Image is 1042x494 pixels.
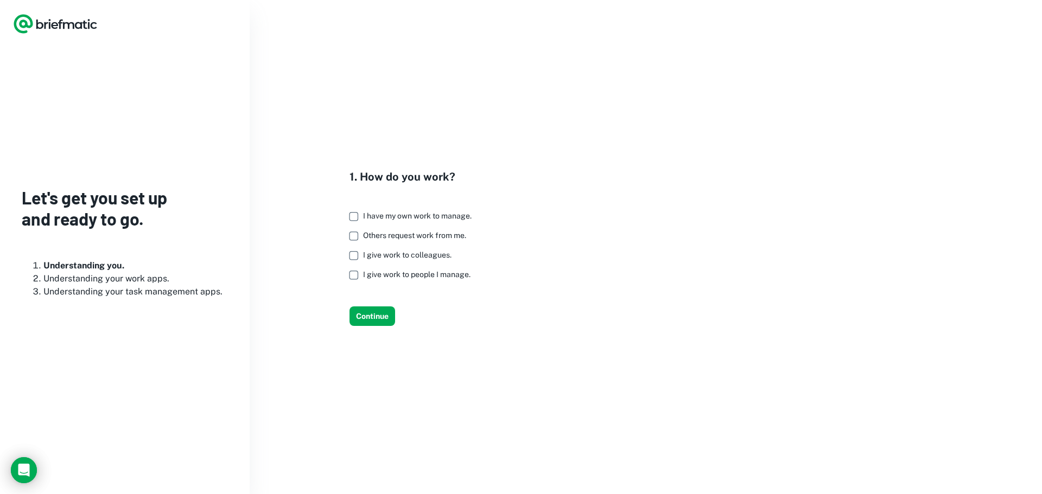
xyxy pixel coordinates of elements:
[363,270,471,279] span: I give work to people I manage.
[43,272,228,285] li: Understanding your work apps.
[363,251,452,259] span: I give work to colleagues.
[363,211,472,220] span: I have my own work to manage.
[350,306,395,326] button: Continue
[363,231,466,240] span: Others request work from me.
[22,187,228,229] h3: Let's get you set up and ready to go.
[350,169,480,185] h4: 1. How do you work?
[43,285,228,298] li: Understanding your task management apps.
[11,457,37,483] div: Load Chat
[43,260,124,271] b: Understanding you.
[13,13,98,35] a: Logo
